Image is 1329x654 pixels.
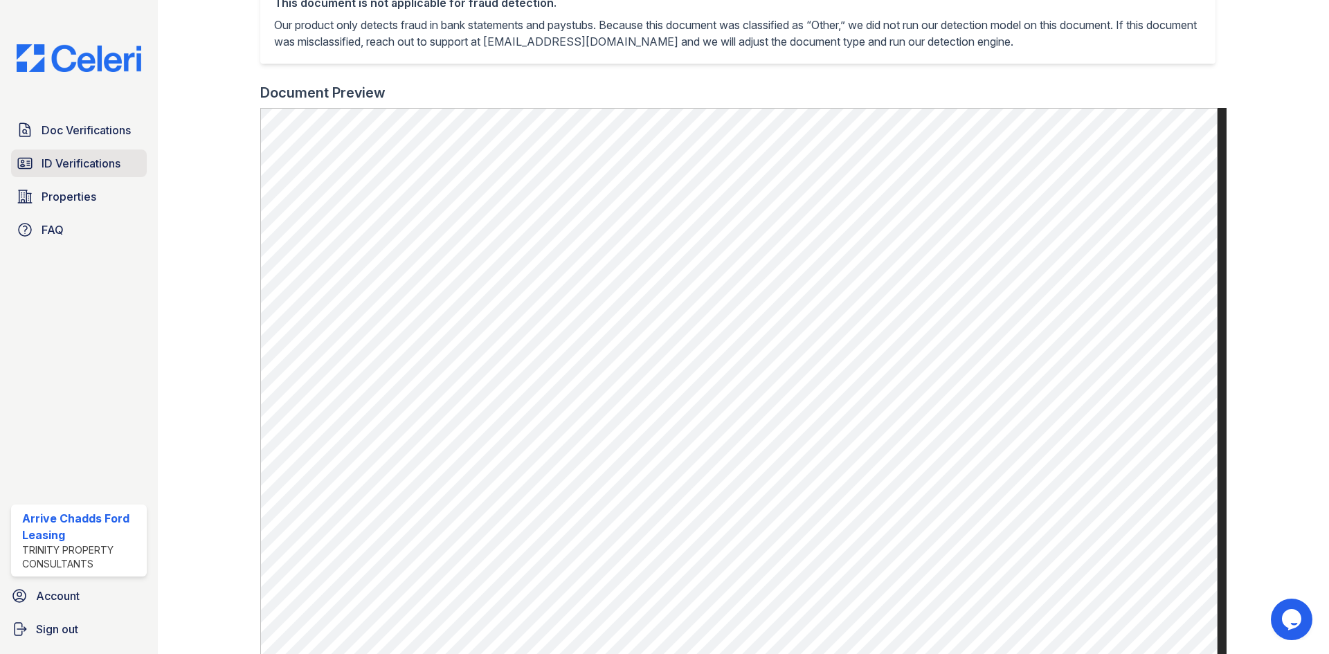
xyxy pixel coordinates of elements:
[260,83,386,102] div: Document Preview
[22,510,141,543] div: Arrive Chadds Ford Leasing
[1271,599,1315,640] iframe: chat widget
[36,621,78,637] span: Sign out
[36,588,80,604] span: Account
[42,188,96,205] span: Properties
[274,17,1202,50] p: Our product only detects fraud in bank statements and paystubs. Because this document was classif...
[6,582,152,610] a: Account
[6,615,152,643] a: Sign out
[42,221,64,238] span: FAQ
[11,116,147,144] a: Doc Verifications
[6,44,152,72] img: CE_Logo_Blue-a8612792a0a2168367f1c8372b55b34899dd931a85d93a1a3d3e32e68fde9ad4.png
[11,149,147,177] a: ID Verifications
[11,183,147,210] a: Properties
[11,216,147,244] a: FAQ
[22,543,141,571] div: Trinity Property Consultants
[42,155,120,172] span: ID Verifications
[42,122,131,138] span: Doc Verifications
